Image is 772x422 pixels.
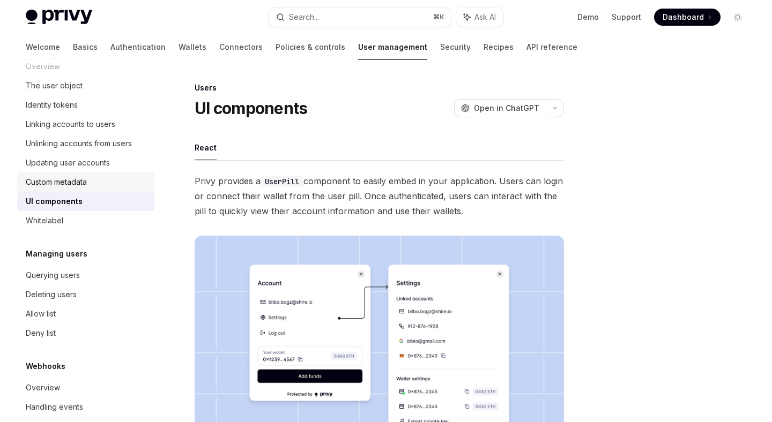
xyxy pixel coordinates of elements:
[612,12,641,22] a: Support
[17,76,154,95] a: The user object
[654,9,721,26] a: Dashboard
[26,288,77,301] div: Deleting users
[195,82,564,93] div: Users
[17,266,154,285] a: Querying users
[276,34,345,60] a: Policies & controls
[17,211,154,230] a: Whitelabel
[17,115,154,134] a: Linking accounts to users
[261,176,303,187] code: UserPill
[17,134,154,153] a: Unlinking accounts from users
[26,176,87,189] div: Custom metadata
[17,192,154,211] a: UI components
[26,118,115,131] div: Linking accounts to users
[474,12,496,22] span: Ask AI
[26,327,56,340] div: Deny list
[17,304,154,323] a: Allow list
[26,401,83,413] div: Handling events
[26,307,56,320] div: Allow list
[289,11,319,24] div: Search...
[440,34,471,60] a: Security
[26,99,78,111] div: Identity tokens
[456,7,503,27] button: Ask AI
[17,285,154,304] a: Deleting users
[110,34,166,60] a: Authentication
[26,360,65,373] h5: Webhooks
[474,103,539,114] span: Open in ChatGPT
[26,79,83,92] div: The user object
[17,172,154,192] a: Custom metadata
[195,135,217,160] button: React
[484,34,514,60] a: Recipes
[26,195,83,208] div: UI components
[26,34,60,60] a: Welcome
[17,397,154,417] a: Handling events
[17,323,154,343] a: Deny list
[195,174,564,218] span: Privy provides a component to easily embed in your application. Users can login or connect their ...
[269,7,450,27] button: Search...⌘K
[195,99,307,118] h1: UI components
[729,9,746,26] button: Toggle dark mode
[179,34,206,60] a: Wallets
[26,269,80,282] div: Querying users
[454,99,546,117] button: Open in ChatGPT
[73,34,98,60] a: Basics
[26,10,92,25] img: light logo
[577,12,599,22] a: Demo
[26,247,87,260] h5: Managing users
[358,34,427,60] a: User management
[17,153,154,172] a: Updating user accounts
[526,34,577,60] a: API reference
[219,34,263,60] a: Connectors
[17,95,154,115] a: Identity tokens
[663,12,704,22] span: Dashboard
[26,381,60,394] div: Overview
[17,378,154,397] a: Overview
[433,13,444,21] span: ⌘ K
[26,214,63,227] div: Whitelabel
[26,156,110,169] div: Updating user accounts
[26,137,132,150] div: Unlinking accounts from users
